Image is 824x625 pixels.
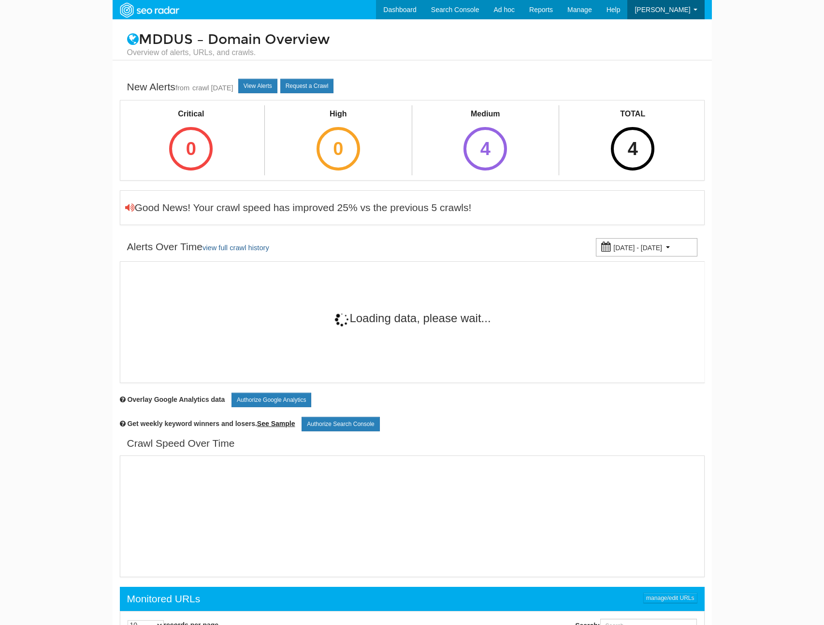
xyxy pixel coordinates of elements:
a: See Sample [257,420,295,427]
span: [PERSON_NAME] [635,6,690,14]
span: Reports [529,6,553,14]
span: Manage [567,6,592,14]
div: TOTAL [602,109,663,120]
small: from [175,84,189,92]
a: view full crawl history [202,244,269,252]
a: crawl [DATE] [192,84,233,92]
a: manage/edit URLs [643,593,697,603]
div: Medium [455,109,516,120]
span: Overlay chart with Google Analytics data [127,396,225,403]
h1: MDDUS – Domain Overview [120,32,705,58]
span: Ad hoc [493,6,515,14]
div: High [308,109,369,120]
a: Authorize Search Console [302,417,379,431]
div: 0 [169,127,213,170]
a: Authorize Google Analytics [231,393,311,407]
div: New Alerts [127,80,233,95]
div: 0 [317,127,360,170]
div: Alerts Over Time [127,240,269,255]
div: Good News! Your crawl speed has improved 25% vs the previous 5 crawls! [125,200,472,215]
span: Loading data, please wait... [334,312,491,325]
span: Help [607,6,621,14]
a: Request a Crawl [280,79,334,93]
a: View Alerts [238,79,277,93]
div: 4 [611,127,654,170]
small: Overview of alerts, URLs, and crawls. [127,47,697,58]
img: SEORadar [116,1,183,19]
div: Crawl Speed Over Time [127,436,235,451]
img: 11-4dc14fe5df68d2ae899e237faf9264d6df02605dd655368cb856cd6ce75c7573.gif [334,312,349,327]
div: 4 [463,127,507,170]
div: Critical [160,109,221,120]
span: Get weekly keyword winners and losers. [127,420,295,427]
div: Monitored URLs [127,592,201,606]
small: [DATE] - [DATE] [613,244,662,252]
